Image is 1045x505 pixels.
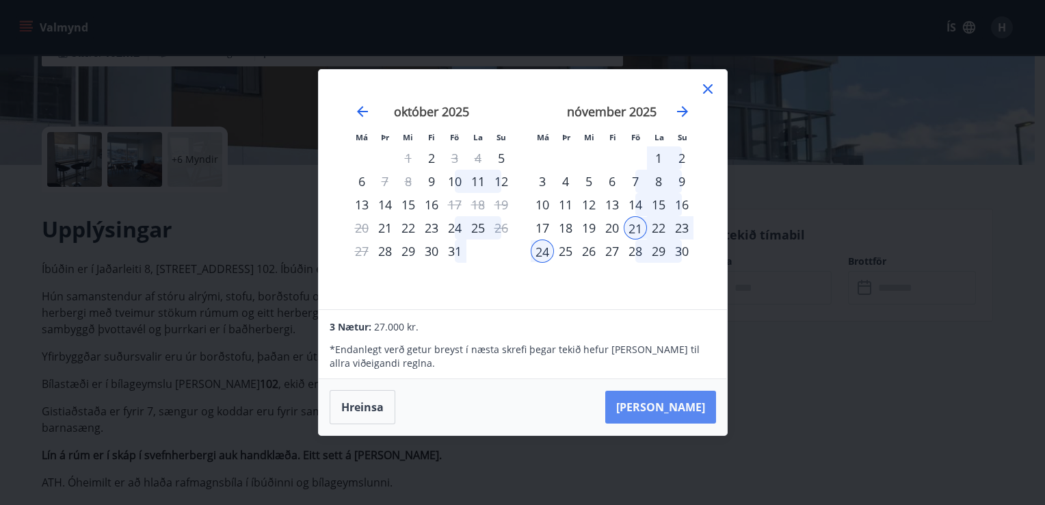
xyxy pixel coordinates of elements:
[397,239,420,263] div: 29
[531,239,554,263] div: 24
[531,239,554,263] td: Selected as end date. mánudagur, 24. nóvember 2025
[373,239,397,263] td: Choose þriðjudagur, 28. október 2025 as your check-in date. It’s available.
[397,170,420,193] td: Not available. miðvikudagur, 8. október 2025
[466,170,490,193] div: 11
[600,170,624,193] div: 6
[420,216,443,239] div: 23
[350,216,373,239] td: Not available. mánudagur, 20. október 2025
[350,193,373,216] div: 13
[420,216,443,239] td: Choose fimmtudagur, 23. október 2025 as your check-in date. It’s available.
[647,193,670,216] div: 15
[373,239,397,263] div: Aðeins innritun í boði
[374,320,419,333] span: 27.000 kr.
[373,170,397,193] td: Choose þriðjudagur, 7. október 2025 as your check-in date. It’s available.
[443,193,466,216] div: Aðeins útritun í boði
[537,132,549,142] small: Má
[670,216,693,239] div: 23
[330,343,715,370] p: * Endanlegt verð getur breyst í næsta skrefi þegar tekið hefur [PERSON_NAME] til allra viðeigandi...
[624,239,647,263] div: 28
[624,193,647,216] div: 14
[600,193,624,216] div: 13
[373,216,397,239] td: Choose þriðjudagur, 21. október 2025 as your check-in date. It’s available.
[670,193,693,216] div: 16
[531,193,554,216] td: Choose mánudagur, 10. nóvember 2025 as your check-in date. It’s available.
[554,239,577,263] td: Choose þriðjudagur, 25. nóvember 2025 as your check-in date. It’s available.
[466,193,490,216] td: Not available. laugardagur, 18. október 2025
[670,239,693,263] td: Choose sunnudagur, 30. nóvember 2025 as your check-in date. It’s available.
[554,170,577,193] td: Choose þriðjudagur, 4. nóvember 2025 as your check-in date. It’s available.
[350,170,373,193] td: Choose mánudagur, 6. október 2025 as your check-in date. It’s available.
[473,132,483,142] small: La
[373,193,397,216] td: Choose þriðjudagur, 14. október 2025 as your check-in date. It’s available.
[554,170,577,193] div: 4
[647,146,670,170] td: Choose laugardagur, 1. nóvember 2025 as your check-in date. It’s available.
[624,170,647,193] div: 7
[466,146,490,170] td: Not available. laugardagur, 4. október 2025
[330,320,371,333] span: 3 Nætur:
[670,170,693,193] div: 9
[674,103,691,120] div: Move forward to switch to the next month.
[443,170,466,193] div: 10
[577,239,600,263] div: 26
[490,170,513,193] td: Choose sunnudagur, 12. október 2025 as your check-in date. It’s available.
[554,193,577,216] div: 11
[466,170,490,193] td: Choose laugardagur, 11. október 2025 as your check-in date. It’s available.
[466,216,490,239] div: 25
[624,216,647,239] div: 21
[577,170,600,193] div: 5
[490,193,513,216] td: Not available. sunnudagur, 19. október 2025
[554,239,577,263] div: 25
[600,216,624,239] td: Choose fimmtudagur, 20. nóvember 2025 as your check-in date. It’s available.
[443,239,466,263] td: Choose föstudagur, 31. október 2025 as your check-in date. It’s available.
[577,170,600,193] td: Choose miðvikudagur, 5. nóvember 2025 as your check-in date. It’s available.
[397,216,420,239] div: 22
[647,216,670,239] td: Selected. laugardagur, 22. nóvember 2025
[373,193,397,216] div: 14
[577,193,600,216] div: 12
[554,193,577,216] td: Choose þriðjudagur, 11. nóvember 2025 as your check-in date. It’s available.
[584,132,594,142] small: Mi
[420,170,443,193] td: Choose fimmtudagur, 9. október 2025 as your check-in date. It’s available.
[350,170,373,193] div: 6
[420,239,443,263] td: Choose fimmtudagur, 30. október 2025 as your check-in date. It’s available.
[531,193,554,216] div: 10
[420,193,443,216] td: Choose fimmtudagur, 16. október 2025 as your check-in date. It’s available.
[647,193,670,216] td: Choose laugardagur, 15. nóvember 2025 as your check-in date. It’s available.
[654,132,664,142] small: La
[670,146,693,170] td: Choose sunnudagur, 2. nóvember 2025 as your check-in date. It’s available.
[420,146,443,170] td: Choose fimmtudagur, 2. október 2025 as your check-in date. It’s available.
[397,193,420,216] div: 15
[531,170,554,193] td: Choose mánudagur, 3. nóvember 2025 as your check-in date. It’s available.
[647,170,670,193] td: Choose laugardagur, 8. nóvember 2025 as your check-in date. It’s available.
[397,193,420,216] td: Choose miðvikudagur, 15. október 2025 as your check-in date. It’s available.
[497,132,506,142] small: Su
[531,170,554,193] div: 3
[397,239,420,263] td: Choose miðvikudagur, 29. október 2025 as your check-in date. It’s available.
[450,132,459,142] small: Fö
[647,216,670,239] div: 22
[354,103,371,120] div: Move backward to switch to the previous month.
[600,239,624,263] td: Choose fimmtudagur, 27. nóvember 2025 as your check-in date. It’s available.
[600,170,624,193] td: Choose fimmtudagur, 6. nóvember 2025 as your check-in date. It’s available.
[670,170,693,193] td: Choose sunnudagur, 9. nóvember 2025 as your check-in date. It’s available.
[490,216,513,239] div: Aðeins útritun í boði
[577,216,600,239] div: 19
[466,216,490,239] td: Choose laugardagur, 25. október 2025 as your check-in date. It’s available.
[490,146,513,170] div: Aðeins innritun í boði
[443,216,466,239] td: Choose föstudagur, 24. október 2025 as your check-in date. It’s available.
[490,170,513,193] div: 12
[350,239,373,263] td: Not available. mánudagur, 27. október 2025
[670,216,693,239] td: Selected. sunnudagur, 23. nóvember 2025
[403,132,413,142] small: Mi
[647,239,670,263] td: Choose laugardagur, 29. nóvember 2025 as your check-in date. It’s available.
[335,86,711,293] div: Calendar
[490,146,513,170] td: Choose sunnudagur, 5. október 2025 as your check-in date. It’s available.
[397,146,420,170] td: Not available. miðvikudagur, 1. október 2025
[443,170,466,193] td: Choose föstudagur, 10. október 2025 as your check-in date. It’s available.
[443,193,466,216] td: Choose föstudagur, 17. október 2025 as your check-in date. It’s available.
[443,216,466,239] div: 24
[647,239,670,263] div: 29
[670,193,693,216] td: Choose sunnudagur, 16. nóvember 2025 as your check-in date. It’s available.
[356,132,368,142] small: Má
[394,103,469,120] strong: október 2025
